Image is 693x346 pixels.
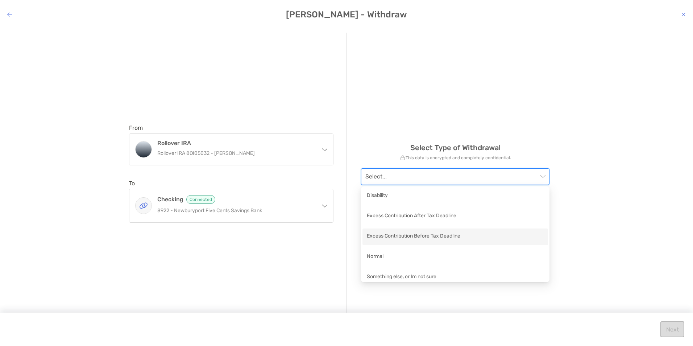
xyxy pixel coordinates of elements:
[362,249,548,265] div: Normal
[136,141,152,157] img: Rollover IRA
[400,155,406,161] img: lock
[157,140,314,147] h4: Rollover IRA
[367,232,544,241] div: Excess Contribution Before Tax Deadline
[157,149,314,158] p: Rollover IRA 8OI05032 - [PERSON_NAME]
[367,212,544,221] div: Excess Contribution After Tax Deadline
[129,180,135,187] label: To
[361,153,549,162] p: This data is encrypted and completely confidential.
[367,273,544,282] div: Something else, or Im not sure
[367,191,544,201] div: Disability
[129,124,143,131] label: From
[157,195,314,204] h4: Checking
[186,195,215,204] span: Connected
[367,252,544,261] div: Normal
[361,143,549,152] h3: Select Type of Withdrawal
[157,206,314,215] p: 8922 - Newburyport Five Cents Savings Bank
[362,208,548,225] div: Excess Contribution After Tax Deadline
[362,188,548,205] div: Disability
[136,198,152,214] img: Checking
[362,228,548,245] div: Excess Contribution Before Tax Deadline
[362,269,548,286] div: Something else, or Im not sure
